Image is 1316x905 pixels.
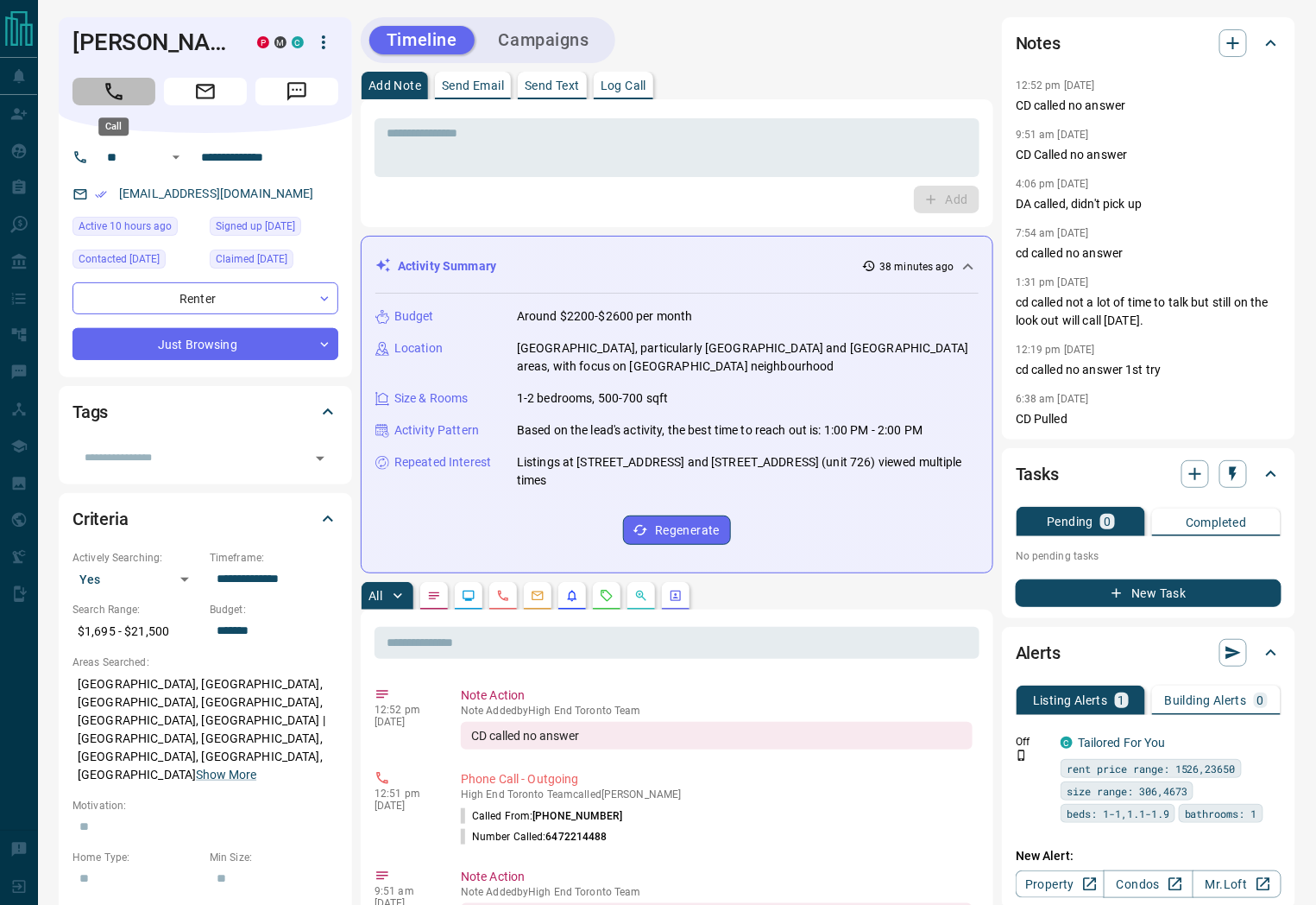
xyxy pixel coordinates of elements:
div: Just Browsing [72,328,338,360]
p: Min Size: [210,850,338,865]
p: Based on the lead's activity, the best time to reach out is: 1:00 PM - 2:00 PM [517,421,922,440]
h2: Tags [72,398,108,426]
p: New Alert: [1016,847,1281,865]
span: 6472214488 [546,831,608,843]
span: rent price range: 1526,23650 [1067,760,1236,777]
p: Send Text [525,79,580,92]
div: Yes [72,566,201,593]
div: Renter [72,282,338,314]
p: Send Email [442,79,504,92]
a: Mr.Loft [1193,870,1281,898]
div: Call [98,117,129,136]
p: Location [394,339,443,358]
p: Search Range: [72,602,201,617]
a: [EMAIL_ADDRESS][DOMAIN_NAME] [119,187,314,200]
p: Completed [1186,516,1247,528]
h2: Alerts [1016,639,1061,667]
span: Message [255,78,338,105]
p: 6:38 am [DATE] [1016,393,1089,405]
p: Phone Call - Outgoing [461,770,973,788]
p: Repeated Interest [394,453,491,471]
button: Open [308,446,332,471]
svg: Listing Alerts [565,589,579,603]
button: Campaigns [482,26,607,54]
div: Activity Summary38 minutes ago [375,250,979,282]
h1: [PERSON_NAME] [72,28,231,56]
p: No pending tasks [1016,543,1281,569]
p: Budget [394,307,434,326]
p: Home Type: [72,850,201,865]
p: Note Action [461,868,973,886]
div: condos.ca [1061,737,1073,749]
p: Listings at [STREET_ADDRESS] and [STREET_ADDRESS] (unit 726) viewed multiple times [517,453,979,490]
p: Around $2200-$2600 per month [517,307,693,326]
p: Called From: [461,808,622,824]
svg: Calls [496,589,510,603]
div: Mon Sep 15 2025 [72,217,201,241]
p: Log Call [601,79,646,92]
p: 1-2 bedrooms, 500-700 sqft [517,389,668,408]
p: DA called, didn't pick up [1016,195,1281,213]
button: Show More [196,766,256,784]
a: Tailored For You [1078,736,1166,750]
span: size range: 306,4673 [1067,782,1187,800]
p: High End Toronto Team called [PERSON_NAME] [461,788,973,801]
p: Note Action [461,687,973,705]
span: Signed up [DATE] [216,218,295,235]
p: [GEOGRAPHIC_DATA], [GEOGRAPHIC_DATA], [GEOGRAPHIC_DATA], [GEOGRAPHIC_DATA], [GEOGRAPHIC_DATA], [G... [72,670,338,789]
p: CD Called no answer [1016,146,1281,164]
p: Budget: [210,602,338,617]
div: property.ca [257,36,269,48]
p: $1,695 - $21,500 [72,617,201,646]
p: cd called not a lot of time to talk but still on the look out will call [DATE]. [1016,294,1281,330]
div: Notes [1016,22,1281,64]
button: Timeline [369,26,475,54]
a: Condos [1104,870,1193,898]
h2: Tasks [1016,460,1059,488]
p: CD called no answer [1016,97,1281,115]
div: CD called no answer [461,722,973,750]
svg: Requests [600,589,614,603]
div: Tasks [1016,453,1281,495]
svg: Lead Browsing Activity [462,589,475,603]
p: 12:51 pm [375,788,435,800]
p: 0 [1257,694,1264,706]
p: cd called no answer 1st try [1016,361,1281,379]
p: 12:52 pm [DATE] [1016,79,1095,92]
div: Fri Sep 12 2025 [72,250,201,274]
p: Building Alerts [1165,694,1247,706]
span: Active 10 hours ago [79,218,172,235]
p: Note Added by High End Toronto Team [461,705,973,717]
p: [DATE] [375,716,435,728]
p: 7:54 am [DATE] [1016,227,1089,239]
p: [DATE] [375,800,435,812]
p: Activity Pattern [394,421,479,440]
p: 12:19 pm [DATE] [1016,344,1095,356]
div: Criteria [72,498,338,540]
p: 1 [1118,694,1125,706]
p: Listing Alerts [1033,694,1108,706]
button: New Task [1016,579,1281,607]
a: Property [1016,870,1105,898]
p: Actively Searching: [72,550,201,566]
p: 12:52 pm [375,704,435,716]
div: condos.ca [292,36,304,48]
p: Areas Searched: [72,655,338,670]
svg: Emails [531,589,545,603]
p: Off [1016,734,1050,750]
svg: Notes [427,589,441,603]
svg: Opportunities [634,589,648,603]
p: 0 [1104,516,1111,528]
p: 1:31 pm [DATE] [1016,276,1089,288]
div: Sat Aug 09 2025 [210,217,338,241]
span: Email [164,78,247,105]
svg: Email Verified [95,188,107,200]
p: Motivation: [72,798,338,813]
div: Tags [72,391,338,433]
p: 4:06 pm [DATE] [1016,178,1089,190]
p: CD Pulled [1016,410,1281,428]
p: 9:51 am [DATE] [1016,129,1089,141]
p: 38 minutes ago [879,259,954,275]
svg: Agent Actions [669,589,683,603]
p: cd called no answer [1016,244,1281,263]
